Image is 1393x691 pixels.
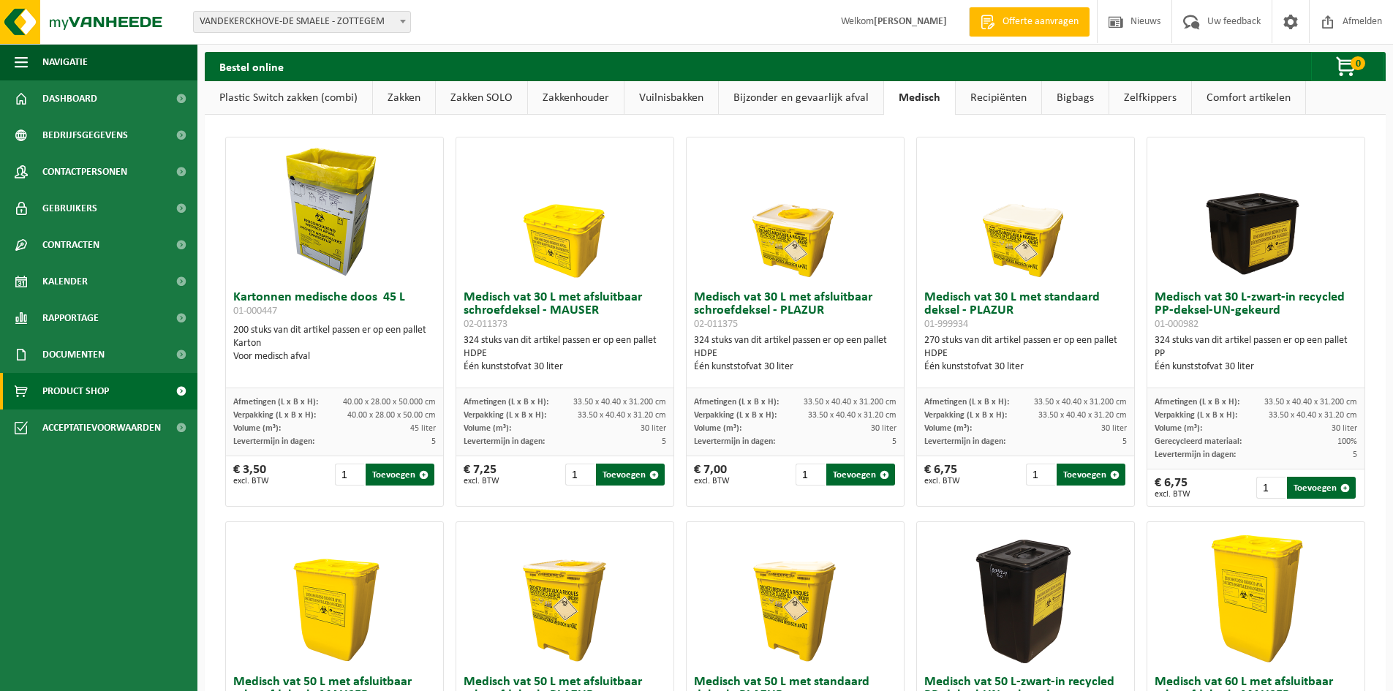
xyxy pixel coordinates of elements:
span: Volume (m³): [1155,424,1202,433]
a: Zakken SOLO [436,81,527,115]
span: Volume (m³): [924,424,972,433]
span: Levertermijn in dagen: [924,437,1005,446]
img: 02-011373 [492,137,638,284]
h3: Medisch vat 30 L met standaard deksel - PLAZUR [924,291,1127,331]
img: 01-999935 [722,522,869,668]
img: 01-999934 [953,137,1099,284]
span: Gerecycleerd materiaal: [1155,437,1242,446]
div: Één kunststofvat 30 liter [1155,360,1357,374]
span: Afmetingen (L x B x H): [924,398,1009,407]
span: 5 [892,437,896,446]
span: Offerte aanvragen [999,15,1082,29]
span: 33.50 x 40.40 x 31.200 cm [1034,398,1127,407]
span: excl. BTW [1155,490,1190,499]
span: 02-011373 [464,319,507,330]
span: Dashboard [42,80,97,117]
h3: Medisch vat 30 L-zwart-in recycled PP-deksel-UN-gekeurd [1155,291,1357,331]
button: Toevoegen [366,464,434,486]
span: Verpakking (L x B x H): [233,411,316,420]
img: 01-000979 [953,522,1099,668]
span: 5 [1353,450,1357,459]
span: excl. BTW [924,477,960,486]
img: 01-000447 [262,137,408,284]
span: 33.50 x 40.40 x 31.200 cm [804,398,896,407]
span: Documenten [42,336,105,373]
a: Vuilnisbakken [624,81,718,115]
span: Contracten [42,227,99,263]
span: Verpakking (L x B x H): [1155,411,1237,420]
img: 02-011376 [1183,522,1329,668]
img: 02-011375 [722,137,869,284]
span: 40.00 x 28.00 x 50.000 cm [343,398,436,407]
a: Plastic Switch zakken (combi) [205,81,372,115]
span: 45 liter [410,424,436,433]
span: excl. BTW [694,477,730,486]
div: 324 stuks van dit artikel passen er op een pallet [1155,334,1357,374]
span: 30 liter [641,424,666,433]
a: Zakken [373,81,435,115]
span: Levertermijn in dagen: [464,437,545,446]
a: Offerte aanvragen [969,7,1090,37]
div: € 3,50 [233,464,269,486]
button: Toevoegen [1057,464,1125,486]
span: 33.50 x 40.40 x 31.200 cm [1264,398,1357,407]
span: Volume (m³): [694,424,741,433]
h3: Kartonnen medische doos 45 L [233,291,436,320]
span: Rapportage [42,300,99,336]
h2: Bestel online [205,52,298,80]
span: 02-011375 [694,319,738,330]
span: Navigatie [42,44,88,80]
span: 33.50 x 40.40 x 31.200 cm [573,398,666,407]
input: 1 [1256,477,1286,499]
span: Kalender [42,263,88,300]
span: 40.00 x 28.00 x 50.00 cm [347,411,436,420]
button: Toevoegen [1287,477,1356,499]
a: Recipiënten [956,81,1041,115]
button: Toevoegen [596,464,665,486]
span: Volume (m³): [233,424,281,433]
span: Gebruikers [42,190,97,227]
span: Acceptatievoorwaarden [42,409,161,446]
div: 324 stuks van dit artikel passen er op een pallet [464,334,666,374]
span: Levertermijn in dagen: [233,437,314,446]
div: € 7,25 [464,464,499,486]
span: Product Shop [42,373,109,409]
span: 01-999934 [924,319,968,330]
span: Verpakking (L x B x H): [924,411,1007,420]
span: Afmetingen (L x B x H): [1155,398,1239,407]
span: Contactpersonen [42,154,127,190]
span: 33.50 x 40.40 x 31.20 cm [808,411,896,420]
span: 0 [1351,56,1365,70]
span: 5 [431,437,436,446]
div: € 6,75 [1155,477,1190,499]
div: HDPE [924,347,1127,360]
img: 02-011378 [262,522,408,668]
div: Karton [233,337,436,350]
div: € 7,00 [694,464,730,486]
div: 270 stuks van dit artikel passen er op een pallet [924,334,1127,374]
span: excl. BTW [233,477,269,486]
span: 30 liter [1101,424,1127,433]
div: HDPE [464,347,666,360]
span: Verpakking (L x B x H): [694,411,777,420]
div: € 6,75 [924,464,960,486]
h3: Medisch vat 30 L met afsluitbaar schroefdeksel - MAUSER [464,291,666,331]
a: Comfort artikelen [1192,81,1305,115]
span: 100% [1337,437,1357,446]
div: 324 stuks van dit artikel passen er op een pallet [694,334,896,374]
span: Volume (m³): [464,424,511,433]
span: Afmetingen (L x B x H): [464,398,548,407]
img: 02-011377 [492,522,638,668]
div: Één kunststofvat 30 liter [694,360,896,374]
input: 1 [1026,464,1056,486]
span: 30 liter [871,424,896,433]
span: excl. BTW [464,477,499,486]
img: 01-000982 [1183,137,1329,284]
span: Bedrijfsgegevens [42,117,128,154]
span: 5 [1122,437,1127,446]
div: Één kunststofvat 30 liter [924,360,1127,374]
span: 33.50 x 40.40 x 31.20 cm [578,411,666,420]
a: Bijzonder en gevaarlijk afval [719,81,883,115]
span: 33.50 x 40.40 x 31.20 cm [1269,411,1357,420]
span: Verpakking (L x B x H): [464,411,546,420]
